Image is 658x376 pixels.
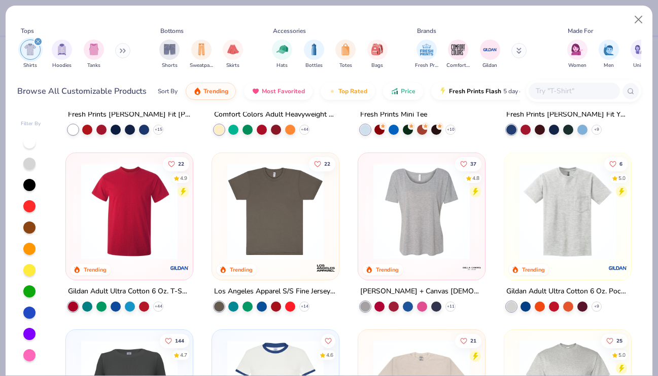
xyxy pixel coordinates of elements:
span: Tanks [87,62,100,69]
div: 4.9 [180,174,187,182]
span: 22 [324,161,330,166]
div: filter for Shirts [20,40,41,69]
div: Gildan Adult Ultra Cotton 6 Oz. T-Shirt [68,285,191,298]
div: Gildan Adult Ultra Cotton 6 Oz. Pocket T-Shirt [506,285,629,298]
img: Shirts Image [24,44,36,55]
button: filter button [567,40,587,69]
span: 5 day delivery [503,86,541,97]
button: filter button [52,40,72,69]
div: Fresh Prints Mini Tee [360,108,427,121]
span: Comfort Colors [446,62,470,69]
div: 4.7 [180,351,187,359]
span: 37 [470,161,476,166]
img: Comfort Colors Image [451,42,466,57]
div: Browse All Customizable Products [17,85,147,97]
span: + 9 [594,127,599,133]
div: filter for Gildan [480,40,500,69]
div: filter for Hats [272,40,292,69]
img: Totes Image [340,44,351,55]
button: Most Favorited [244,83,313,100]
button: filter button [631,40,651,69]
div: Accessories [273,26,306,35]
button: Like [604,157,628,171]
div: Comfort Colors Adult Heavyweight RS Pocket T-Shirt [214,108,337,121]
img: Bags Image [371,44,383,55]
button: filter button [304,40,324,69]
div: filter for Bottles [304,40,324,69]
button: filter button [84,40,104,69]
div: 5.0 [618,351,626,359]
img: Los Angeles Apparel logo [316,258,336,278]
span: 22 [178,161,184,166]
div: 4.6 [326,351,333,359]
span: 21 [470,338,476,343]
button: Like [309,157,335,171]
button: Like [601,333,628,348]
div: [PERSON_NAME] + Canvas [DEMOGRAPHIC_DATA]' Slouchy T-Shirt [360,285,483,298]
div: filter for Fresh Prints [415,40,438,69]
button: Like [321,333,335,348]
button: Trending [186,83,236,100]
button: filter button [446,40,470,69]
div: filter for Totes [335,40,356,69]
span: Top Rated [338,87,367,95]
span: Trending [203,87,228,95]
span: Women [568,62,586,69]
img: Gildan Image [482,42,498,57]
img: most_fav.gif [252,87,260,95]
img: Hoodies Image [56,44,67,55]
span: Shirts [23,62,37,69]
div: filter for Women [567,40,587,69]
div: 5.0 [618,174,626,182]
img: Tanks Image [88,44,99,55]
img: Hats Image [276,44,288,55]
div: Brands [417,26,436,35]
span: + 44 [301,127,308,133]
div: filter for Skirts [223,40,243,69]
div: filter for Bags [367,40,388,69]
button: filter button [415,40,438,69]
button: Like [160,333,189,348]
span: 25 [616,338,622,343]
span: + 11 [447,304,455,310]
div: Filter By [21,120,41,128]
button: Top Rated [321,83,375,100]
img: 66c9def3-396c-43f3-89a1-c921e7bc6e99 [368,163,475,259]
button: filter button [190,40,213,69]
span: Men [604,62,614,69]
span: Hats [276,62,288,69]
div: 4.8 [472,174,479,182]
span: + 15 [155,127,162,133]
img: Bottles Image [308,44,320,55]
img: Gildan logo [169,258,190,278]
img: Unisex Image [635,44,646,55]
button: Price [383,83,423,100]
div: filter for Men [599,40,619,69]
div: Fresh Prints [PERSON_NAME] Fit [PERSON_NAME] Shirt with Stripes [68,108,191,121]
button: Like [163,157,189,171]
span: 144 [175,338,184,343]
div: filter for Unisex [631,40,651,69]
button: filter button [20,40,41,69]
button: filter button [599,40,619,69]
div: filter for Sweatpants [190,40,213,69]
div: filter for Tanks [84,40,104,69]
span: Skirts [226,62,239,69]
button: filter button [159,40,180,69]
span: Bottles [305,62,323,69]
img: adc9af2d-e8b8-4292-b1ad-cbabbfa5031f [222,163,329,259]
button: filter button [367,40,388,69]
span: Hoodies [52,62,72,69]
span: + 10 [447,127,455,133]
img: Skirts Image [227,44,239,55]
button: Fresh Prints Flash5 day delivery [431,83,548,100]
input: Try "T-Shirt" [535,85,613,97]
div: Sort By [158,87,178,96]
span: + 44 [155,304,162,310]
span: Unisex [633,62,648,69]
span: Fresh Prints Flash [449,87,501,95]
div: Fresh Prints [PERSON_NAME] Fit Y2K Shirt [506,108,629,121]
button: Like [455,333,481,348]
div: filter for Hoodies [52,40,72,69]
span: Most Favorited [262,87,305,95]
